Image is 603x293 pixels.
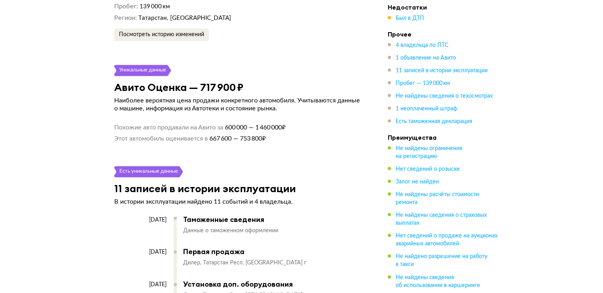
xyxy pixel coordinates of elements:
[396,15,424,21] span: Был в ДТП
[140,4,170,10] span: 139 000 км
[396,55,456,61] span: 1 объявление на Авито
[396,274,480,288] span: Не найдены сведения об использовании в каршеринге
[396,93,493,99] span: Не найдены сведения о техосмотрах
[396,119,472,124] span: Есть таможенная декларация
[119,65,167,76] div: Уникальные данные
[183,260,203,266] span: Дилер
[114,281,167,288] div: [DATE]
[396,42,449,48] span: 4 владельца по ПТС
[114,135,208,143] span: Этот автомобиль оценивается в
[114,182,296,195] h3: 11 записей в истории эксплуатации
[203,260,306,266] span: Татарстан Респ, [GEOGRAPHIC_DATA] г
[114,2,138,11] dt: Пробег
[396,68,488,73] span: 11 записей в истории эксплуатации
[396,233,498,247] span: Нет сведений о продаже на аукционах аварийных автомобилей
[208,135,266,143] span: 667 600 — 753 800 ₽
[183,228,278,233] span: Данные о таможенном оформлении
[183,247,356,256] div: Первая продажа
[396,212,487,226] span: Не найдены сведения о страховых выплатах
[396,166,460,172] span: Нет сведений о розыске
[396,81,450,86] span: Пробег — 139 000 км
[119,32,204,37] span: Посмотреть историю изменений
[114,81,243,93] h3: Авито Оценка — 717 900 ₽
[183,215,356,224] div: Таможенные сведения
[119,166,178,177] div: Есть уникальные данные
[114,216,167,224] div: [DATE]
[114,96,364,112] p: Наиболее вероятная цена продажи конкретного автомобиля. Учитываются данные о машине, информация и...
[114,123,223,131] span: Похожие авто продавали на Авито за
[114,14,137,22] dt: Регион
[114,198,364,206] p: В истории эксплуатации найдено 11 событий и 4 владельца.
[138,15,231,21] span: Татарстан, [GEOGRAPHIC_DATA]
[396,106,457,112] span: 1 неоплаченный штраф
[114,29,209,41] button: Посмотреть историю изменений
[396,254,487,267] span: Не найдено разрешение на работу в такси
[388,3,499,11] h4: Недостатки
[114,249,167,256] div: [DATE]
[183,280,356,289] div: Установка доп. оборудования
[223,123,285,131] span: 600 000 — 1 460 000 ₽
[396,192,479,205] span: Не найдены расчёты стоимости ремонта
[388,30,499,38] h4: Прочее
[388,133,499,141] h4: Преимущества
[396,146,462,159] span: Не найдены ограничения на регистрацию
[396,179,439,185] span: Залог не найден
